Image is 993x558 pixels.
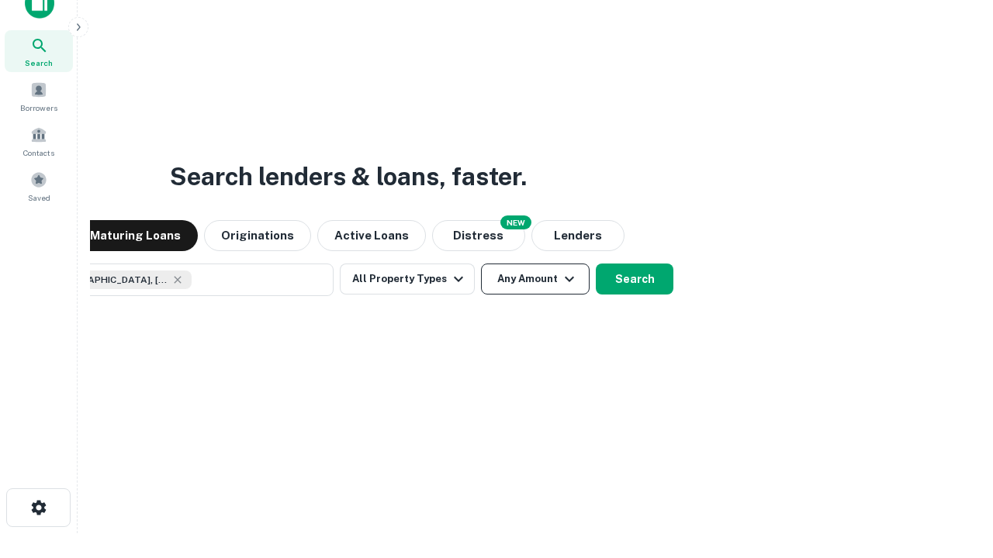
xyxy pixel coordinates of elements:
button: Originations [204,220,311,251]
a: Search [5,30,73,72]
iframe: Chat Widget [915,434,993,508]
span: Contacts [23,146,54,159]
h3: Search lenders & loans, faster. [170,158,527,195]
a: Borrowers [5,75,73,117]
span: Search [25,57,53,69]
div: NEW [500,215,531,229]
button: Search distressed loans with lien and other non-mortgage details. [432,220,525,251]
button: Search [596,263,673,294]
button: All Property Types [340,263,475,294]
a: Saved [5,165,73,207]
span: Saved [28,191,50,204]
button: Any Amount [481,263,590,294]
a: Contacts [5,120,73,162]
button: Lenders [531,220,625,251]
button: Maturing Loans [73,220,198,251]
button: Active Loans [317,220,426,251]
span: [GEOGRAPHIC_DATA], [GEOGRAPHIC_DATA], [GEOGRAPHIC_DATA] [52,273,168,287]
button: [GEOGRAPHIC_DATA], [GEOGRAPHIC_DATA], [GEOGRAPHIC_DATA] [23,263,334,296]
span: Borrowers [20,102,57,114]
